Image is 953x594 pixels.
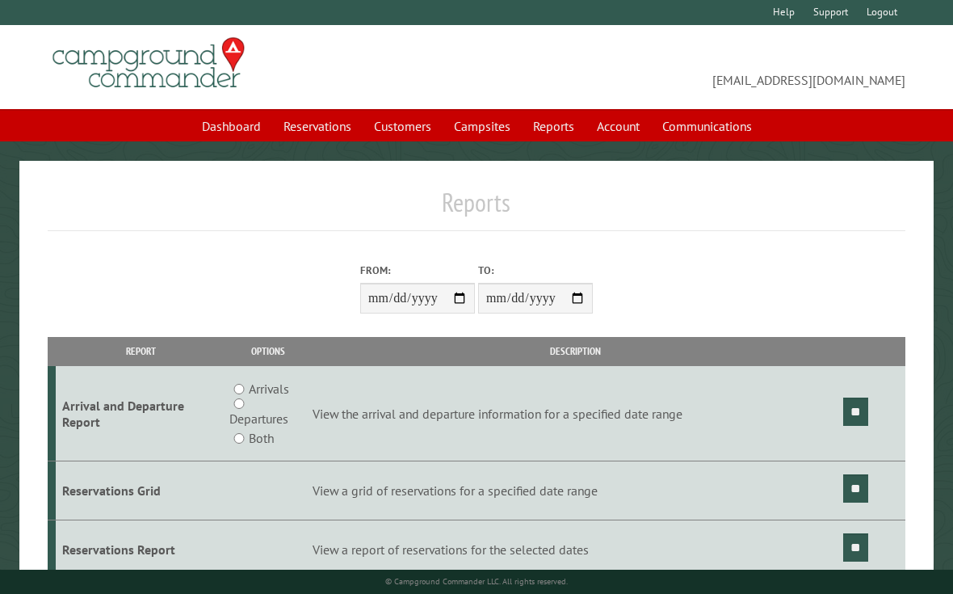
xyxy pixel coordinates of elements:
img: Campground Commander [48,32,250,95]
td: Arrival and Departure Report [56,366,227,461]
label: From: [360,263,475,278]
label: Departures [229,409,288,428]
th: Options [227,337,310,365]
h1: Reports [48,187,905,231]
label: Both [249,428,274,448]
label: To: [478,263,593,278]
td: View the arrival and departure information for a specified date range [310,366,841,461]
a: Dashboard [192,111,271,141]
td: Reservations Report [56,520,227,579]
label: Arrivals [249,379,289,398]
a: Campsites [444,111,520,141]
th: Description [310,337,841,365]
a: Customers [364,111,441,141]
small: © Campground Commander LLC. All rights reserved. [385,576,568,587]
td: Reservations Grid [56,461,227,520]
a: Account [587,111,649,141]
a: Reservations [274,111,361,141]
a: Communications [653,111,762,141]
td: View a grid of reservations for a specified date range [310,461,841,520]
a: Reports [523,111,584,141]
td: View a report of reservations for the selected dates [310,520,841,579]
span: [EMAIL_ADDRESS][DOMAIN_NAME] [476,44,905,90]
th: Report [56,337,227,365]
